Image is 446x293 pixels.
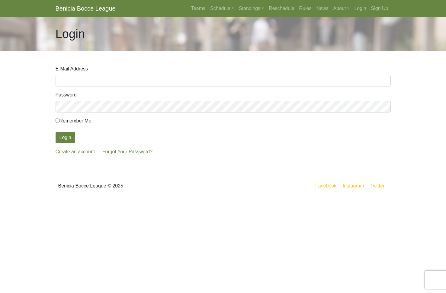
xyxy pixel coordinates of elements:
a: Facebook [314,182,338,190]
a: Reschedule [266,2,297,15]
div: Benicia Bocce League © 2025 [51,175,223,197]
label: Remember Me [56,117,91,125]
a: Schedule [208,2,236,15]
a: Create an account [56,149,95,154]
label: Password [56,91,77,99]
a: Login [352,2,368,15]
a: Rules [297,2,314,15]
a: Forgot Your Password? [102,149,152,154]
h1: Login [56,27,85,41]
button: Login [56,132,75,143]
a: Instagram [342,182,365,190]
a: Sign Up [369,2,391,15]
a: News [314,2,331,15]
a: Twitter [369,182,389,190]
label: E-Mail Address [56,65,88,73]
a: Standings [236,2,266,15]
a: About [331,2,352,15]
a: Benicia Bocce League [56,2,116,15]
a: Teams [189,2,208,15]
input: Remember Me [56,119,59,122]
